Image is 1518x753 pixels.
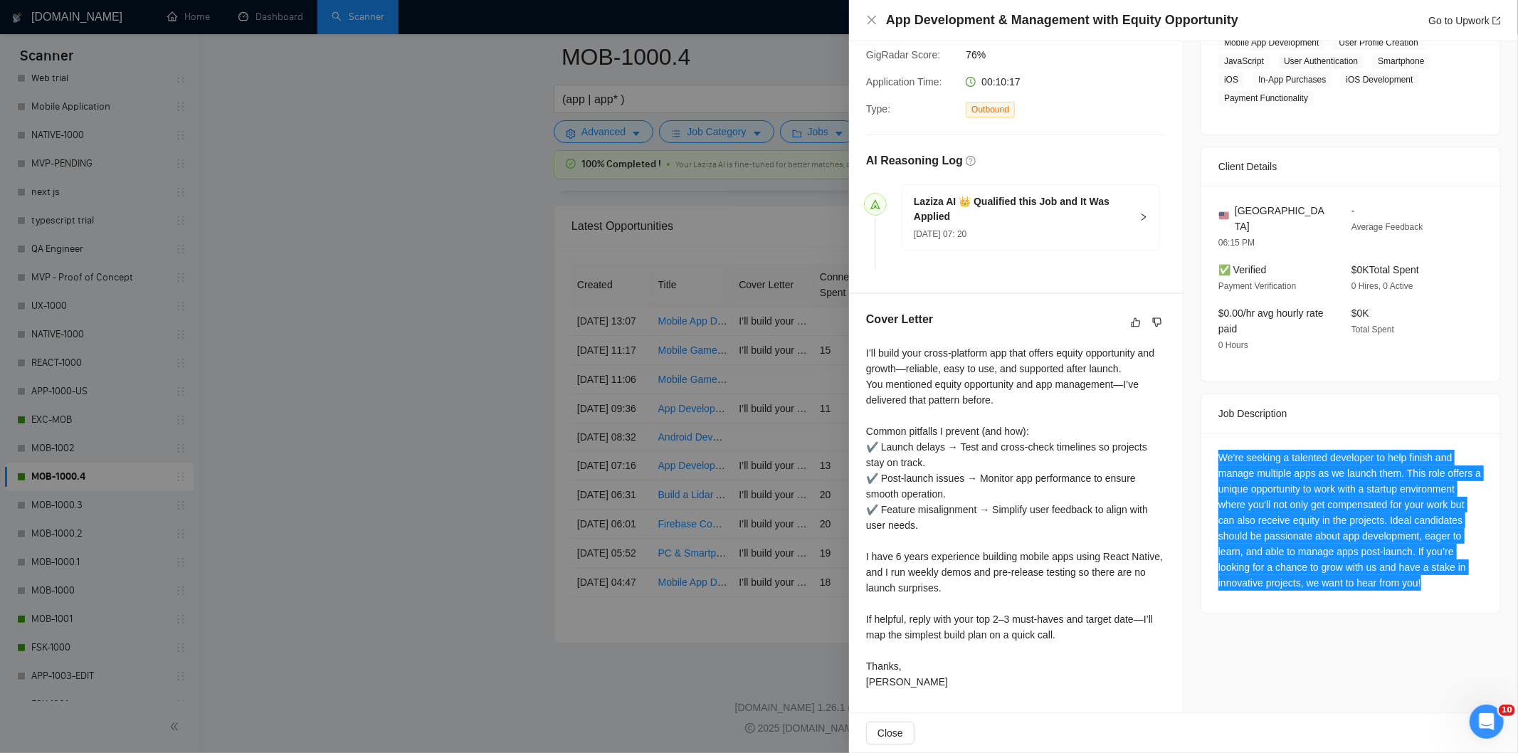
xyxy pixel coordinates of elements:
span: In-App Purchases [1253,72,1332,88]
span: GigRadar Score: [866,49,940,60]
a: Go to Upworkexport [1428,15,1501,26]
span: dislike [1152,317,1162,328]
div: I’ll build your cross-platform app that offers equity opportunity and growth—reliable, easy to us... [866,345,1166,690]
span: Total Spent [1351,325,1394,335]
span: Outbound [966,102,1015,117]
img: 🇺🇸 [1219,211,1229,221]
span: Payment Verification [1218,281,1296,291]
span: like [1131,317,1141,328]
span: clock-circle [966,77,976,87]
span: 00:10:17 [981,76,1021,88]
iframe: Intercom live chat [1470,705,1504,739]
span: right [1139,213,1148,221]
span: 0 Hours [1218,340,1248,350]
span: $0K Total Spent [1351,264,1419,275]
button: dislike [1149,314,1166,331]
span: Mobile App Development [1218,35,1324,51]
div: Client Details [1218,147,1483,186]
span: export [1492,16,1501,25]
div: Job Description [1218,394,1483,433]
span: 10 [1499,705,1515,716]
span: Close [877,725,903,741]
span: $0.00/hr avg hourly rate paid [1218,307,1324,335]
h5: Laziza AI 👑 Qualified this Job and It Was Applied [914,194,1131,224]
span: send [870,199,880,209]
button: Close [866,14,877,26]
div: We're seeking a talented developer to help finish and manage multiple apps as we launch them. Thi... [1218,450,1483,591]
span: question-circle [966,156,976,166]
h4: App Development & Management with Equity Opportunity [886,11,1238,29]
span: ✅ Verified [1218,264,1267,275]
span: JavaScript [1218,53,1270,69]
span: Average Feedback [1351,222,1423,232]
span: iOS [1218,72,1244,88]
span: User Authentication [1278,53,1364,69]
span: iOS Development [1340,72,1418,88]
span: Payment Functionality [1218,90,1314,106]
span: 76% [966,47,1179,63]
button: Close [866,722,915,744]
span: - [1351,205,1355,216]
span: Application Time: [866,76,942,88]
h5: AI Reasoning Log [866,152,963,169]
h5: Cover Letter [866,311,933,328]
span: close [866,14,877,26]
span: 06:15 PM [1218,238,1255,248]
button: like [1127,314,1144,331]
span: [GEOGRAPHIC_DATA] [1235,203,1329,234]
span: 0 Hires, 0 Active [1351,281,1413,291]
span: Smartphone [1372,53,1430,69]
span: $0K [1351,307,1369,319]
span: Type: [866,103,890,115]
span: User Profile Creation [1333,35,1423,51]
span: [DATE] 07: 20 [914,229,966,239]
